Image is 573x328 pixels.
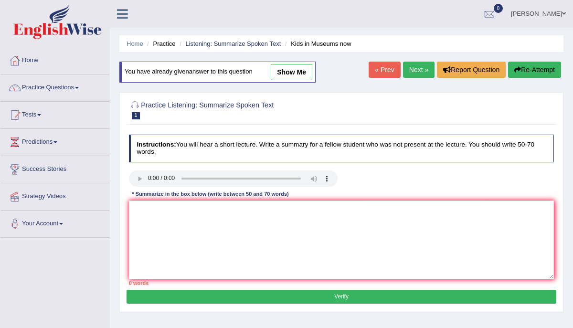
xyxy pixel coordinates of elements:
a: Strategy Videos [0,183,109,207]
h2: Practice Listening: Summarize Spoken Text [129,99,393,119]
div: 0 words [129,279,554,287]
div: * Summarize in the box below (write between 50 and 70 words) [129,190,292,199]
a: Listening: Summarize Spoken Text [185,40,281,47]
a: show me [271,64,312,80]
a: « Prev [369,62,400,78]
h4: You will hear a short lecture. Write a summary for a fellow student who was not present at the le... [129,135,554,162]
div: You have already given answer to this question [119,62,316,83]
a: Next » [403,62,435,78]
span: 1 [132,112,140,119]
li: Kids in Museums now [283,39,351,48]
a: Home [0,47,109,71]
b: Instructions: [137,141,176,148]
a: Home [127,40,143,47]
a: Tests [0,102,109,126]
a: Predictions [0,129,109,153]
button: Report Question [437,62,506,78]
button: Re-Attempt [508,62,561,78]
li: Practice [145,39,175,48]
a: Your Account [0,211,109,234]
span: 0 [494,4,503,13]
button: Verify [127,290,556,304]
a: Success Stories [0,156,109,180]
a: Practice Questions [0,74,109,98]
